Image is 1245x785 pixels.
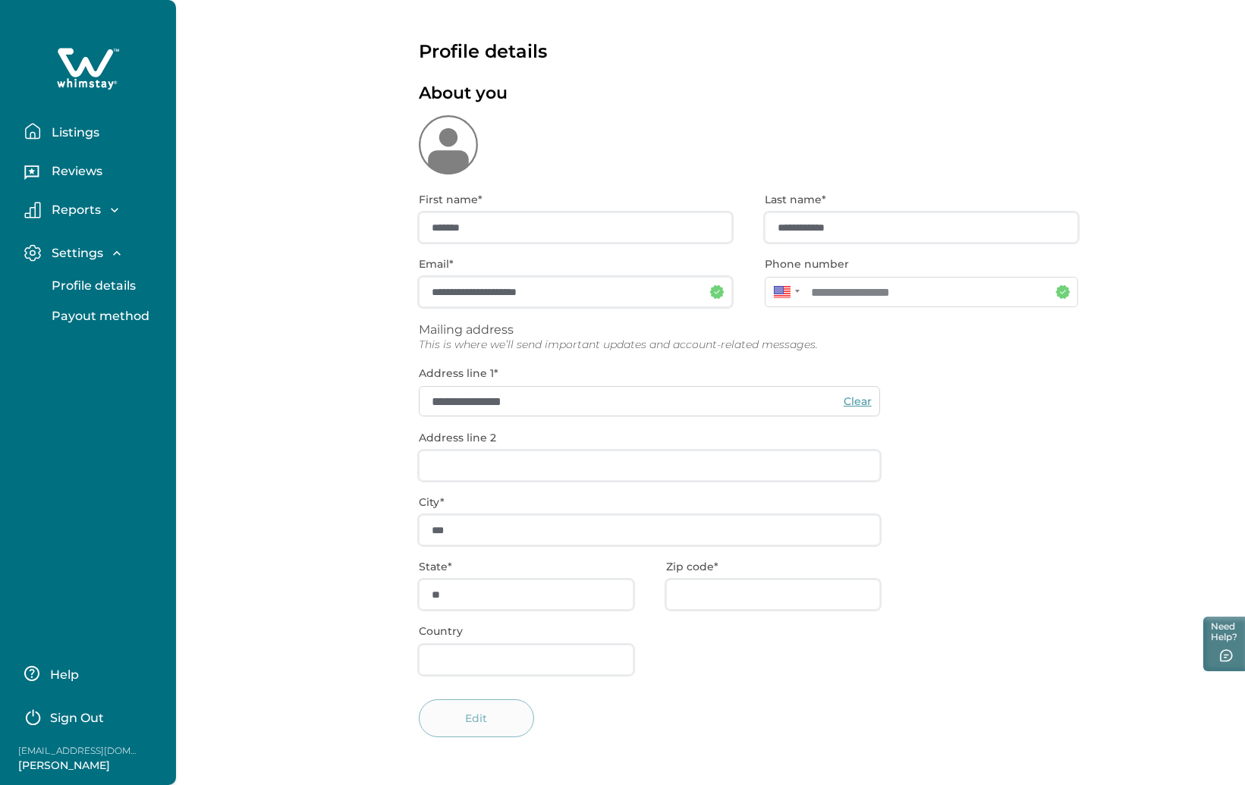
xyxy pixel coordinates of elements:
[47,246,103,261] p: Settings
[24,658,159,689] button: Help
[24,159,164,189] button: Reviews
[419,699,534,737] button: Edit
[35,301,174,331] button: Payout method
[24,202,164,218] button: Reports
[46,667,79,683] p: Help
[24,116,164,146] button: Listings
[47,278,136,294] p: Profile details
[50,711,104,726] p: Sign Out
[18,743,140,758] p: [EMAIL_ADDRESS][DOMAIN_NAME]
[24,271,164,331] div: Settings
[47,125,99,140] p: Listings
[24,701,159,731] button: Sign Out
[24,244,164,262] button: Settings
[47,309,149,324] p: Payout method
[47,164,102,179] p: Reviews
[765,277,804,307] div: United States: + 1
[419,83,508,104] p: About you
[35,271,174,301] button: Profile details
[47,203,101,218] p: Reports
[18,758,140,774] p: [PERSON_NAME]
[765,258,1069,271] p: Phone number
